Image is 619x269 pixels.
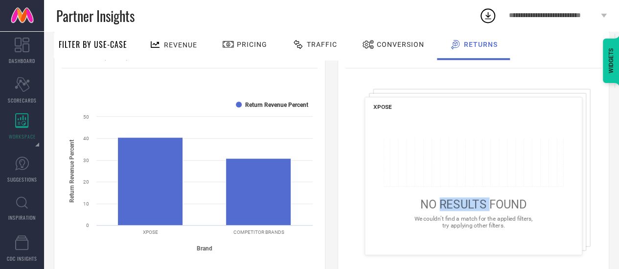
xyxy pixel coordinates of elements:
[83,201,89,207] text: 10
[59,39,127,50] span: Filter By Use-Case
[197,245,212,252] tspan: Brand
[9,57,35,64] span: DASHBOARD
[7,255,37,262] span: CDC INSIGHTS
[420,197,527,211] span: NO RESULTS FOUND
[373,103,391,110] span: XPOSE
[7,176,37,183] span: SUGGESTIONS
[143,229,158,235] text: XPOSE
[245,102,308,108] text: Return Revenue Percent
[83,114,89,120] text: 50
[237,41,267,48] span: Pricing
[83,179,89,185] text: 20
[164,41,197,49] span: Revenue
[9,133,36,140] span: WORKSPACE
[8,97,37,104] span: SCORECARDS
[56,6,135,26] span: Partner Insights
[233,229,284,235] text: COMPETITOR BRANDS
[464,41,498,48] span: Returns
[377,41,424,48] span: Conversion
[69,139,75,202] tspan: Return Revenue Percent
[83,136,89,141] text: 40
[8,214,36,221] span: INSPIRATION
[414,215,532,228] span: We couldn’t find a match for the applied filters, try applying other filters.
[479,7,497,24] div: Open download list
[86,223,89,228] text: 0
[83,158,89,163] text: 30
[307,41,337,48] span: Traffic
